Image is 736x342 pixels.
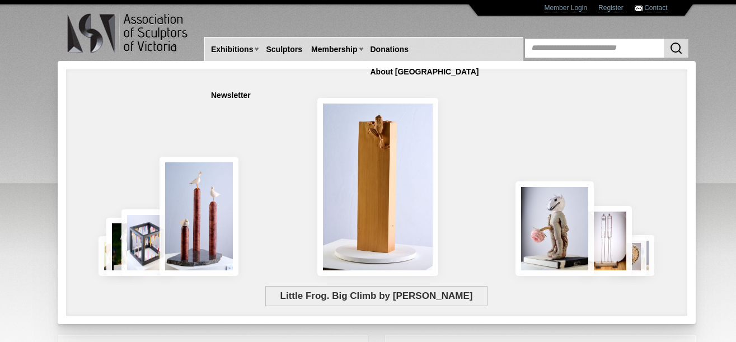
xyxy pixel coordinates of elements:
span: Little Frog. Big Climb by [PERSON_NAME] [265,286,487,306]
img: logo.png [67,11,190,55]
a: About [GEOGRAPHIC_DATA] [366,62,484,82]
a: Member Login [544,4,587,12]
a: Membership [307,39,362,60]
img: Let There Be Light [515,181,594,276]
a: Contact [644,4,667,12]
a: Donations [366,39,413,60]
a: Register [598,4,624,12]
a: Exhibitions [207,39,257,60]
a: Newsletter [207,85,255,106]
img: Contact ASV [635,6,643,11]
img: Search [669,41,683,55]
a: Sculptors [261,39,307,60]
img: Little Frog. Big Climb [317,98,438,276]
img: Waiting together for the Home coming [625,235,654,276]
img: Swingers [581,206,632,276]
img: Rising Tides [160,157,239,276]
